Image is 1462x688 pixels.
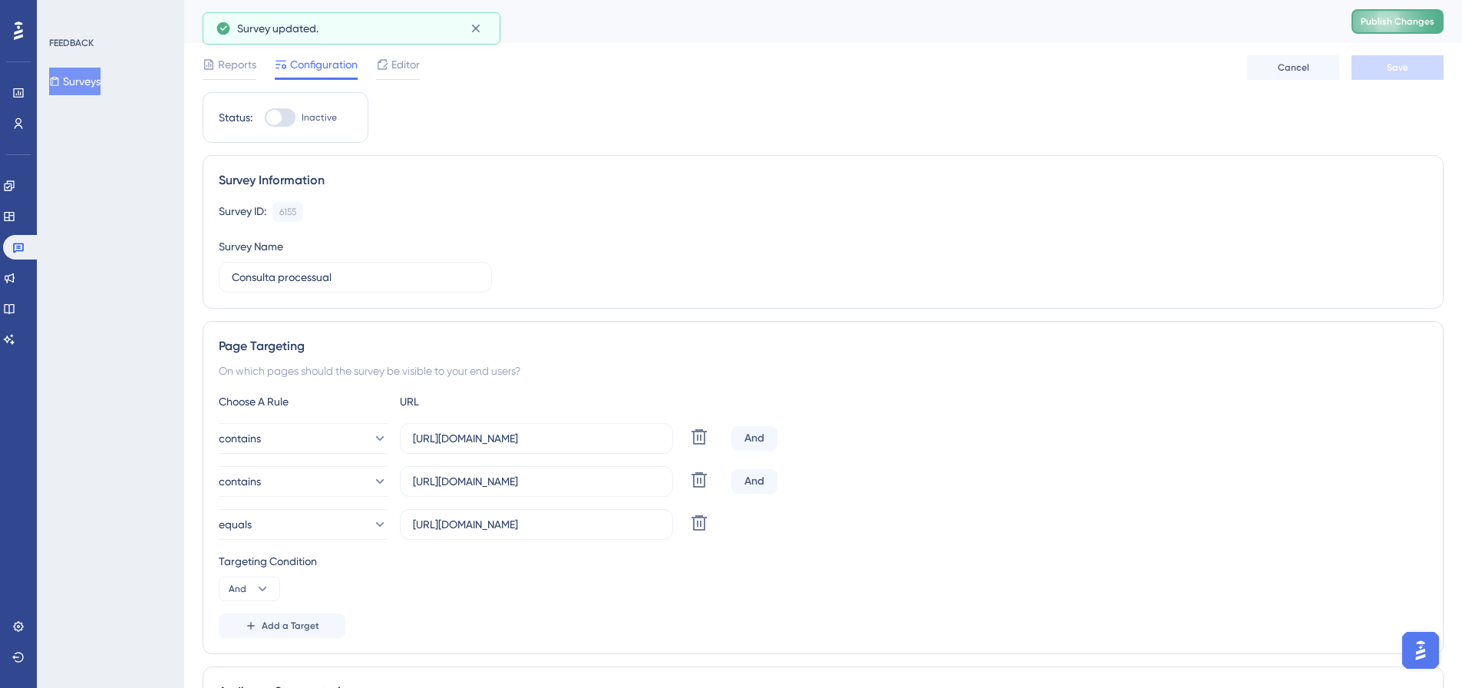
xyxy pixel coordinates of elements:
[49,68,101,95] button: Surveys
[219,466,388,497] button: contains
[219,509,388,540] button: equals
[219,362,1427,380] div: On which pages should the survey be visible to your end users?
[1351,9,1444,34] button: Publish Changes
[219,423,388,454] button: contains
[731,426,777,451] div: And
[219,429,261,448] span: contains
[400,392,569,411] div: URL
[219,337,1427,356] div: Page Targeting
[1387,61,1408,74] span: Save
[1278,61,1309,74] span: Cancel
[731,469,777,494] div: And
[219,552,1427,571] div: Targeting Condition
[290,55,358,74] span: Configuration
[219,472,261,491] span: contains
[218,55,256,74] span: Reports
[262,620,319,632] span: Add a Target
[219,577,280,601] button: And
[279,206,296,218] div: 6155
[49,37,94,49] div: FEEDBACK
[219,237,283,256] div: Survey Name
[219,108,252,127] div: Status:
[237,19,318,38] span: Survey updated.
[1398,627,1444,673] iframe: UserGuiding AI Assistant Launcher
[413,430,660,447] input: yourwebsite.com/path
[1247,55,1339,80] button: Cancel
[413,473,660,490] input: yourwebsite.com/path
[219,171,1427,190] div: Survey Information
[391,55,420,74] span: Editor
[219,614,345,638] button: Add a Target
[219,515,252,534] span: equals
[229,583,246,595] span: And
[232,269,479,286] input: Type your Survey name
[1351,55,1444,80] button: Save
[302,111,337,124] span: Inactive
[219,392,388,411] div: Choose A Rule
[203,11,1313,32] div: Consulta processual
[1361,15,1434,28] span: Publish Changes
[219,202,266,222] div: Survey ID:
[413,516,660,533] input: yourwebsite.com/path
